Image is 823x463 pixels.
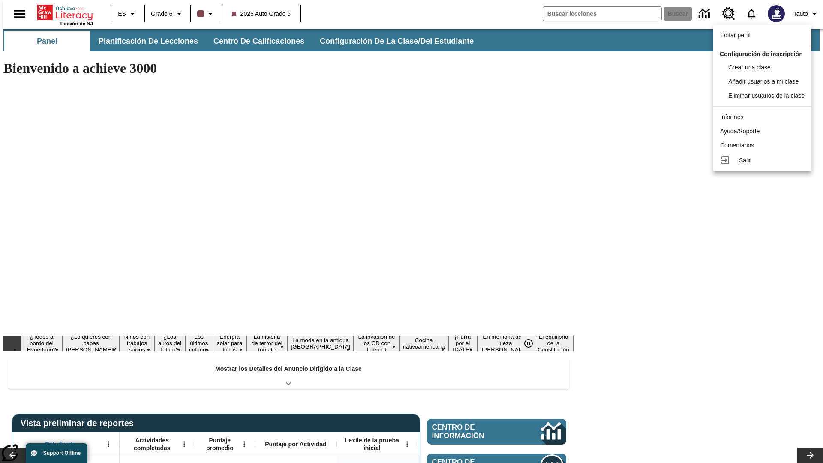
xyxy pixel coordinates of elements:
[739,157,751,164] span: Salir
[720,142,754,149] span: Comentarios
[720,51,803,57] span: Configuración de inscripción
[720,128,760,135] span: Ayuda/Soporte
[720,32,751,39] span: Editar perfil
[728,64,771,71] span: Crear una clase
[728,78,799,85] span: Añadir usuarios a mi clase
[720,114,743,120] span: Informes
[728,92,805,99] span: Eliminar usuarios de la clase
